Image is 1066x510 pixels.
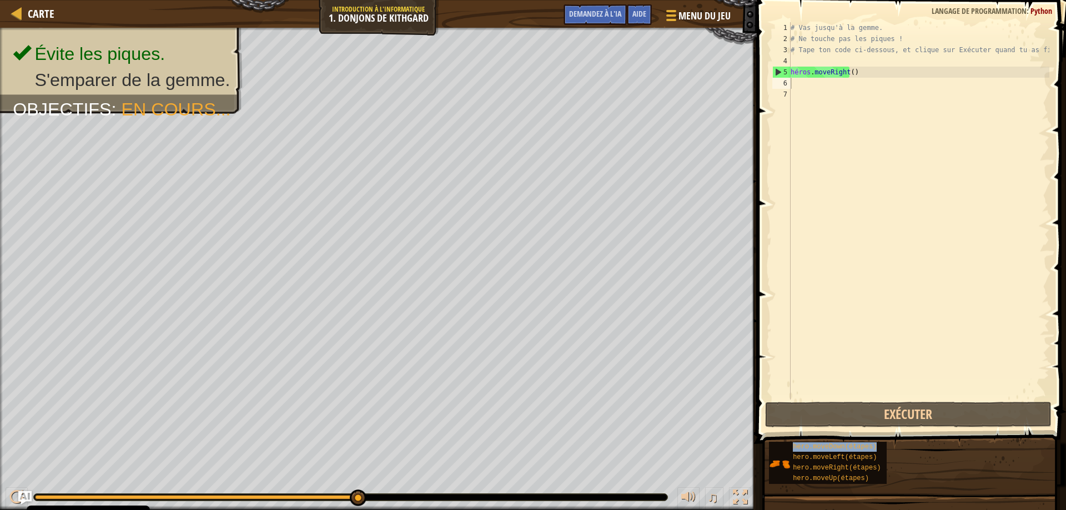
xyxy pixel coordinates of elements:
[783,90,787,98] font: 7
[564,4,627,25] button: Demandez à l'IA
[783,68,787,76] font: 5
[678,9,731,23] font: Menu du jeu
[932,6,1027,16] font: Langage de programmation
[705,487,724,510] button: ♫
[707,489,718,506] font: ♫
[122,99,231,119] font: en cours...
[13,42,230,67] li: Évite les piques.
[657,4,737,31] button: Menu du jeu
[1027,6,1029,16] font: :
[783,46,787,54] font: 3
[13,67,230,93] li: S'emparer de la gemme.
[765,402,1052,427] button: Exécuter
[632,8,646,19] font: Aide
[34,69,230,89] font: S'emparer de la gemme.
[18,491,32,504] button: Demandez à l'IA
[783,57,787,65] font: 4
[34,44,165,64] font: Évite les piques.
[677,487,700,510] button: Ajuster le volume
[793,474,869,482] font: hero.moveUp(étapes)
[783,79,787,87] font: 6
[6,487,28,510] button: Ctrl + P: Play
[729,487,751,510] button: Basculer en plein écran
[783,24,787,32] font: 1
[569,8,621,19] font: Demandez à l'IA
[28,6,54,21] font: Carte
[22,6,54,21] a: Carte
[1030,6,1052,16] font: Python
[769,453,790,474] img: portrait.png
[793,443,877,451] font: hero.moveDown(étapes)
[783,35,787,43] font: 2
[13,99,111,119] font: Objectifs
[112,99,117,119] font: :
[793,464,881,472] font: hero.moveRight(étapes)
[793,453,877,461] font: hero.moveLeft(étapes)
